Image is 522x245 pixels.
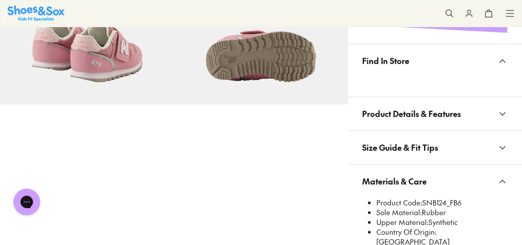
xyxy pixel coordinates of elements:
span: Product Details & Features [362,100,461,127]
button: Size Guide & Fit Tips [348,131,522,164]
li: Rubber [376,208,508,217]
iframe: Find in Store [362,77,508,86]
span: Find In Store [362,48,409,74]
a: Shoes & Sox [8,5,65,21]
button: Find In Store [348,44,522,77]
iframe: Gorgias live chat messenger [9,185,45,218]
img: SNS_Logo_Responsive.svg [8,5,65,21]
button: Product Details & Features [348,97,522,130]
span: Size Guide & Fit Tips [362,134,438,161]
span: Product Code: [376,197,422,207]
span: Sole Material: [376,207,422,217]
span: Upper Material: [376,217,428,227]
button: Materials & Care [348,165,522,198]
li: SNB124_FB6 [376,198,508,208]
span: Materials & Care [362,168,427,194]
li: Synthetic [376,217,508,227]
span: Country Of Origin: [376,227,436,237]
